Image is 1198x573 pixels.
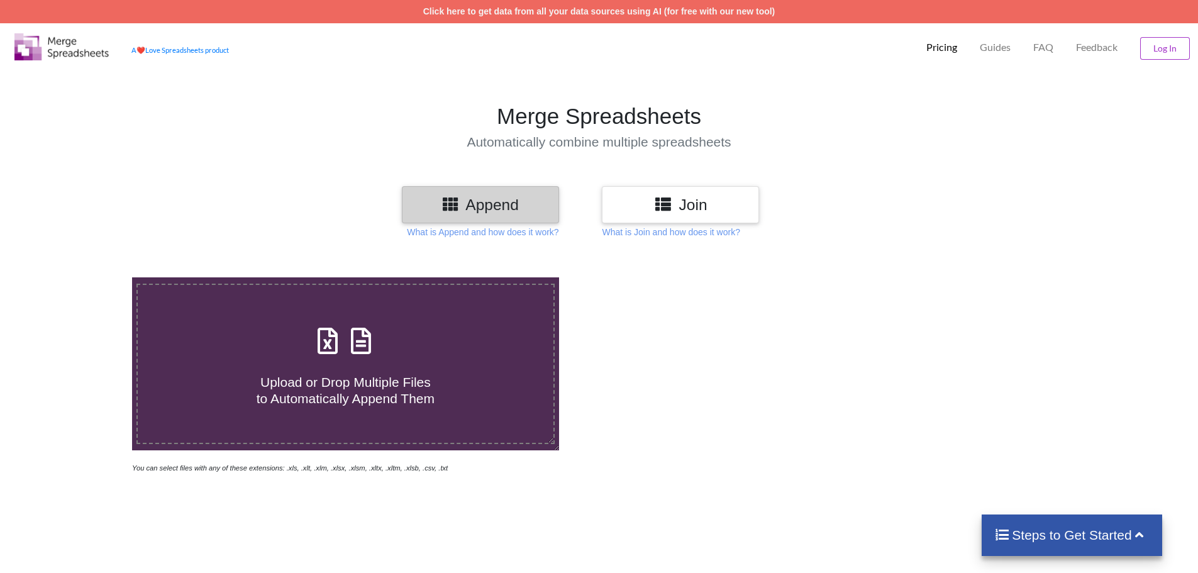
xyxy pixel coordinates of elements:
[980,41,1011,54] p: Guides
[132,464,448,472] i: You can select files with any of these extensions: .xls, .xlt, .xlm, .xlsx, .xlsm, .xltx, .xltm, ...
[257,375,435,405] span: Upload or Drop Multiple Files to Automatically Append Them
[423,6,775,16] a: Click here to get data from all your data sources using AI (for free with our new tool)
[611,196,750,214] h3: Join
[411,196,550,214] h3: Append
[14,33,109,60] img: Logo.png
[1140,37,1190,60] button: Log In
[136,46,145,54] span: heart
[407,226,558,238] p: What is Append and how does it work?
[994,527,1150,543] h4: Steps to Get Started
[131,46,229,54] a: AheartLove Spreadsheets product
[1076,42,1118,52] span: Feedback
[926,41,957,54] p: Pricing
[602,226,740,238] p: What is Join and how does it work?
[1033,41,1053,54] p: FAQ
